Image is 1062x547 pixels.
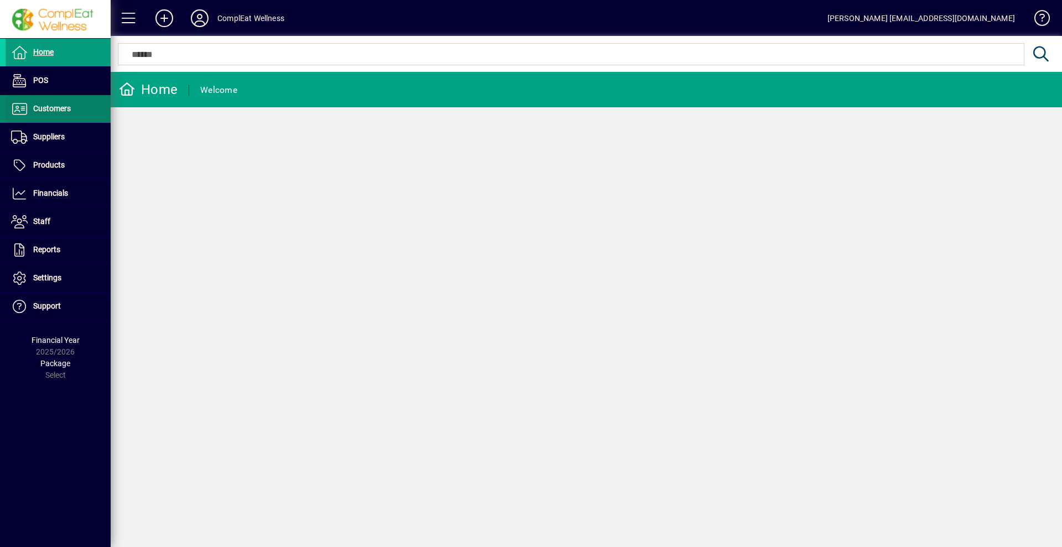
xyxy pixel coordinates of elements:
[6,293,111,320] a: Support
[33,189,68,197] span: Financials
[33,301,61,310] span: Support
[40,359,70,368] span: Package
[147,8,182,28] button: Add
[6,95,111,123] a: Customers
[6,152,111,179] a: Products
[200,81,237,99] div: Welcome
[33,245,60,254] span: Reports
[6,264,111,292] a: Settings
[33,273,61,282] span: Settings
[1026,2,1048,38] a: Knowledge Base
[6,123,111,151] a: Suppliers
[33,104,71,113] span: Customers
[33,160,65,169] span: Products
[33,76,48,85] span: POS
[6,67,111,95] a: POS
[33,132,65,141] span: Suppliers
[6,180,111,207] a: Financials
[33,217,50,226] span: Staff
[6,236,111,264] a: Reports
[32,336,80,345] span: Financial Year
[6,208,111,236] a: Staff
[827,9,1015,27] div: [PERSON_NAME] [EMAIL_ADDRESS][DOMAIN_NAME]
[217,9,284,27] div: ComplEat Wellness
[182,8,217,28] button: Profile
[33,48,54,56] span: Home
[119,81,178,98] div: Home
